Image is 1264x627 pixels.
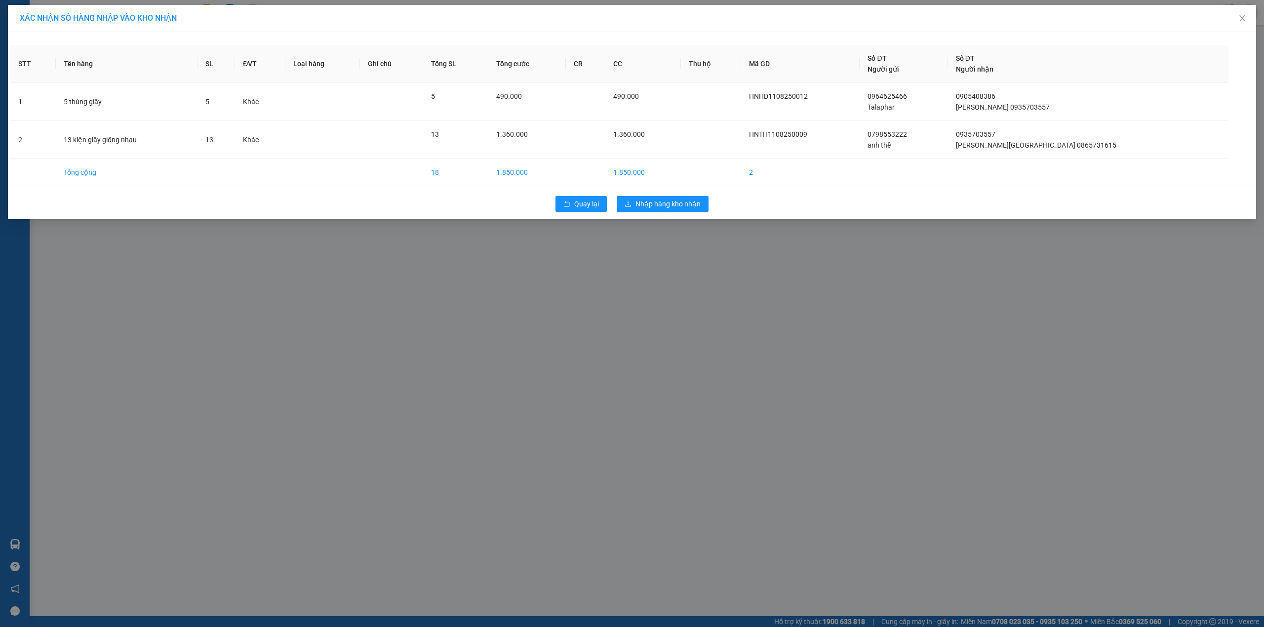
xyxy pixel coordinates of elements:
[360,45,423,83] th: Ghi chú
[956,65,993,73] span: Người nhận
[956,103,1050,111] span: [PERSON_NAME] 0935703557
[20,13,177,23] span: XÁC NHẬN SỐ HÀNG NHẬP VÀO KHO NHẬN
[625,200,632,208] span: download
[56,121,197,159] td: 13 kiện giấy giống nhau
[741,45,860,83] th: Mã GD
[749,130,807,138] span: HNTH1108250009
[741,159,860,186] td: 2
[956,92,995,100] span: 0905408386
[566,45,605,83] th: CR
[496,92,522,100] span: 490.000
[681,45,742,83] th: Thu hộ
[555,196,607,212] button: rollbackQuay lại
[56,159,197,186] td: Tổng cộng
[635,198,701,209] span: Nhập hàng kho nhận
[431,130,439,138] span: 13
[235,121,285,159] td: Khác
[488,45,566,83] th: Tổng cước
[197,45,235,83] th: SL
[423,45,488,83] th: Tổng SL
[431,92,435,100] span: 5
[868,65,899,73] span: Người gửi
[868,54,886,62] span: Số ĐT
[613,130,645,138] span: 1.360.000
[488,159,566,186] td: 1.850.000
[563,200,570,208] span: rollback
[235,45,285,83] th: ĐVT
[574,198,599,209] span: Quay lại
[605,45,681,83] th: CC
[868,130,907,138] span: 0798553222
[749,92,808,100] span: HNHD1108250012
[285,45,360,83] th: Loại hàng
[868,103,895,111] span: Talaphar
[613,92,639,100] span: 490.000
[1228,5,1256,33] button: Close
[56,45,197,83] th: Tên hàng
[956,141,1116,149] span: [PERSON_NAME][GEOGRAPHIC_DATA] 0865731615
[205,98,209,106] span: 5
[868,92,907,100] span: 0964625466
[423,159,488,186] td: 18
[1238,14,1246,22] span: close
[617,196,709,212] button: downloadNhập hàng kho nhận
[496,130,528,138] span: 1.360.000
[56,83,197,121] td: 5 thùng giấy
[605,159,681,186] td: 1.850.000
[956,130,995,138] span: 0935703557
[10,45,56,83] th: STT
[10,121,56,159] td: 2
[868,141,891,149] span: anh thể
[10,83,56,121] td: 1
[205,136,213,144] span: 13
[956,54,975,62] span: Số ĐT
[235,83,285,121] td: Khác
